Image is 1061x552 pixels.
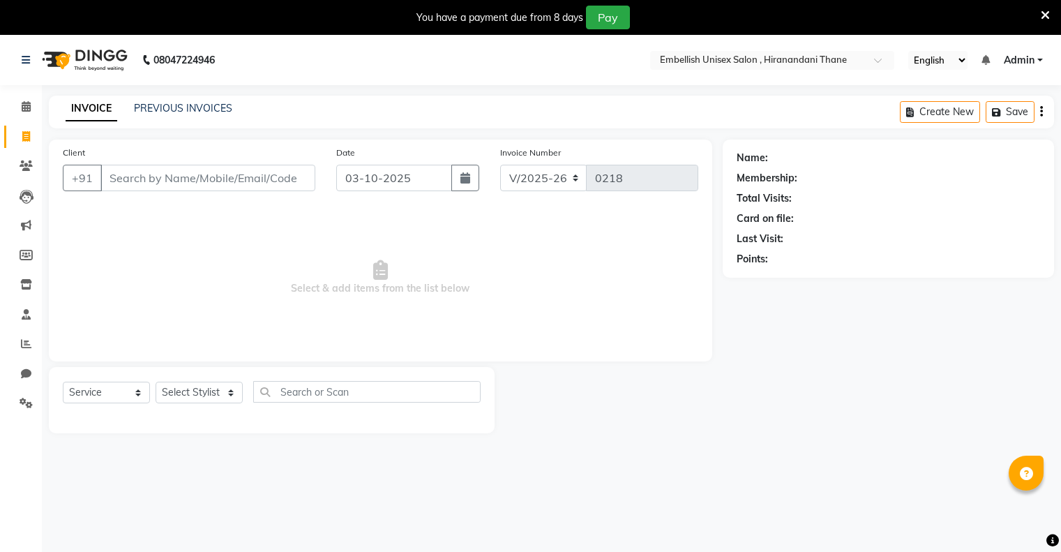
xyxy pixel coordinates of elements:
button: Save [986,101,1034,123]
button: Create New [900,101,980,123]
div: Total Visits: [737,191,792,206]
a: INVOICE [66,96,117,121]
span: Select & add items from the list below [63,208,698,348]
div: Last Visit: [737,232,783,246]
div: Name: [737,151,768,165]
img: logo [36,40,131,80]
input: Search or Scan [253,381,481,403]
iframe: chat widget [1002,496,1047,538]
div: Membership: [737,171,797,186]
div: You have a payment due from 8 days [416,10,583,25]
button: Pay [586,6,630,29]
label: Invoice Number [500,147,561,159]
div: Points: [737,252,768,267]
label: Client [63,147,85,159]
a: PREVIOUS INVOICES [134,102,232,114]
button: +91 [63,165,102,191]
input: Search by Name/Mobile/Email/Code [100,165,315,191]
div: Card on file: [737,211,794,226]
label: Date [336,147,355,159]
b: 08047224946 [153,40,215,80]
span: Admin [1004,53,1034,68]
